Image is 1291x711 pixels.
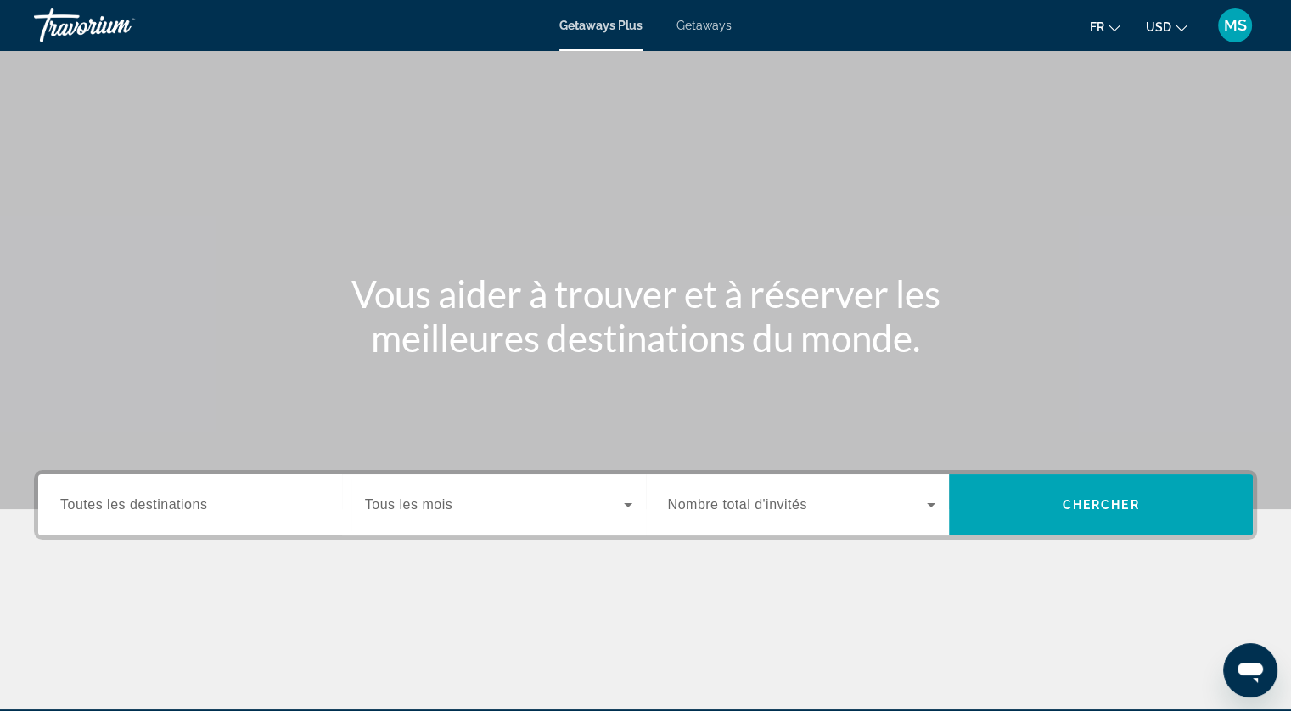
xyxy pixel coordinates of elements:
div: Search widget [38,474,1253,535]
input: Select destination [60,495,328,516]
h1: Vous aider à trouver et à réserver les meilleures destinations du monde. [328,272,964,360]
span: Chercher [1063,498,1140,512]
button: Search [949,474,1253,535]
a: Getaways Plus [559,19,643,32]
a: Getaways [676,19,732,32]
button: Change language [1090,14,1120,39]
span: Toutes les destinations [60,497,207,512]
span: Nombre total d'invités [668,497,807,512]
iframe: Bouton de lancement de la fenêtre de messagerie [1223,643,1277,697]
span: USD [1146,20,1171,34]
span: MS [1224,17,1247,34]
span: Tous les mois [365,497,452,512]
button: User Menu [1213,8,1257,43]
button: Change currency [1146,14,1187,39]
a: Travorium [34,3,204,48]
span: fr [1090,20,1104,34]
